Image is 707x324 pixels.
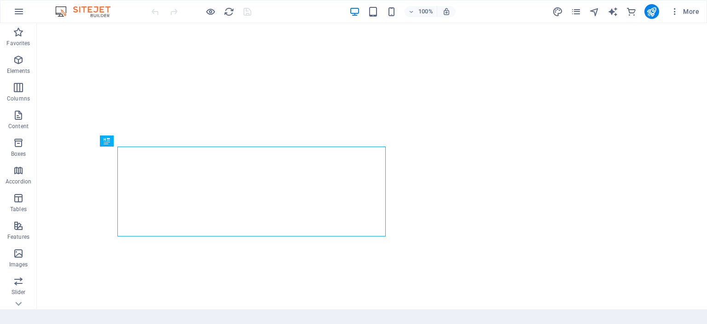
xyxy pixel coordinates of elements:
[7,95,30,102] p: Columns
[223,6,234,17] button: reload
[405,6,437,17] button: 100%
[571,6,582,17] button: pages
[646,6,657,17] i: Publish
[626,6,637,17] button: commerce
[608,6,619,17] button: text_generator
[12,289,26,296] p: Slider
[552,6,563,17] i: Design (Ctrl+Alt+Y)
[589,6,600,17] i: Navigator
[552,6,563,17] button: design
[442,7,451,16] i: On resize automatically adjust zoom level to fit chosen device.
[571,6,581,17] i: Pages (Ctrl+Alt+S)
[6,40,30,47] p: Favorites
[626,6,637,17] i: Commerce
[6,178,31,185] p: Accordion
[608,6,618,17] i: AI Writer
[589,6,600,17] button: navigator
[9,261,28,268] p: Images
[53,6,122,17] img: Editor Logo
[205,6,216,17] button: Click here to leave preview mode and continue editing
[7,233,29,241] p: Features
[224,6,234,17] i: Reload page
[10,206,27,213] p: Tables
[7,67,30,75] p: Elements
[11,150,26,158] p: Boxes
[418,6,433,17] h6: 100%
[666,4,703,19] button: More
[644,4,659,19] button: publish
[8,123,29,130] p: Content
[670,7,699,16] span: More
